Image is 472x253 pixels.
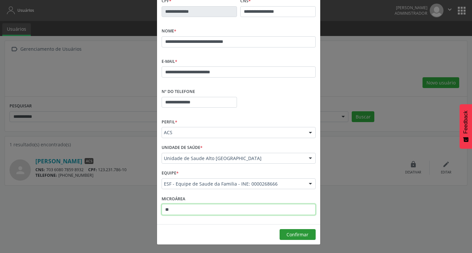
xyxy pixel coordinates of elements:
label: Microárea [162,194,185,204]
span: ESF - Equipe de Saude da Familia - INE: 0000268666 [164,181,302,187]
button: Feedback - Mostrar pesquisa [460,104,472,149]
span: ACS [164,129,302,136]
label: Equipe [162,168,179,178]
label: Unidade de saúde [162,143,203,153]
span: Feedback [463,111,469,134]
label: E-mail [162,57,177,67]
label: Nº do Telefone [162,87,195,97]
button: Confirmar [280,229,316,240]
label: Nome [162,26,176,36]
label: Perfil [162,117,177,127]
span: Unidade de Saude Alto [GEOGRAPHIC_DATA] [164,155,302,162]
span: Confirmar [286,231,308,238]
